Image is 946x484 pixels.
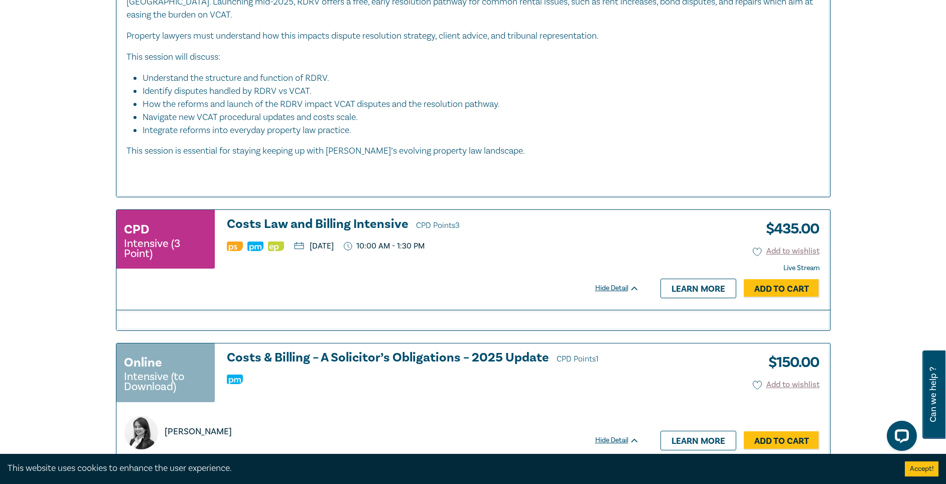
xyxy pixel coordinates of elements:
[344,241,425,251] p: 10:00 AM - 1:30 PM
[124,238,207,259] small: Intensive (3 Point)
[227,241,243,251] img: Professional Skills
[660,431,736,450] a: Learn more
[905,461,938,476] button: Accept cookies
[294,242,334,250] p: [DATE]
[8,462,890,475] div: This website uses cookies to enhance the user experience.
[124,416,158,449] img: https://s3.ap-southeast-2.amazonaws.com/leo-cussen-store-production-content/Contacts/Dipal%20Pras...
[124,220,149,238] h3: CPD
[126,51,820,64] p: This session will discuss:
[143,72,810,85] li: Understand the structure and function of RDRV.
[126,30,820,43] p: Property lawyers must understand how this impacts dispute resolution strategy, client advice, and...
[227,217,639,232] a: Costs Law and Billing Intensive CPD Points3
[761,351,820,374] h3: $ 150.00
[595,435,650,445] div: Hide Detail
[557,354,599,364] span: CPD Points 1
[143,98,810,111] li: How the reforms and launch of the RDRV impact VCAT disputes and the resolution pathway.
[783,264,820,273] strong: Live Stream
[753,379,820,391] button: Add to wishlist
[744,431,820,450] a: Add to Cart
[753,246,820,257] button: Add to wishlist
[247,241,263,251] img: Practice Management & Business Skills
[227,375,243,384] img: Practice Management & Business Skills
[416,220,460,230] span: CPD Points 3
[143,111,810,124] li: Navigate new VCAT procedural updates and costs scale.
[143,124,820,137] li: Integrate reforms into everyday property law practice.
[227,217,639,232] h3: Costs Law and Billing Intensive
[928,356,938,433] span: Can we help ?
[595,283,650,293] div: Hide Detail
[126,145,820,158] p: This session is essential for staying keeping up with [PERSON_NAME]’s evolving property law lands...
[758,217,820,240] h3: $ 435.00
[268,241,284,251] img: Ethics & Professional Responsibility
[660,279,736,298] a: Learn more
[143,85,810,98] li: Identify disputes handled by RDRV vs VCAT.
[124,372,207,392] small: Intensive (to Download)
[165,425,232,438] p: [PERSON_NAME]
[227,351,639,366] h3: Costs & Billing – A Solicitor’s Obligations – 2025 Update
[879,417,921,459] iframe: LiveChat chat widget
[227,351,639,366] a: Costs & Billing – A Solicitor’s Obligations – 2025 Update CPD Points1
[124,353,162,372] h3: Online
[744,279,820,298] a: Add to Cart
